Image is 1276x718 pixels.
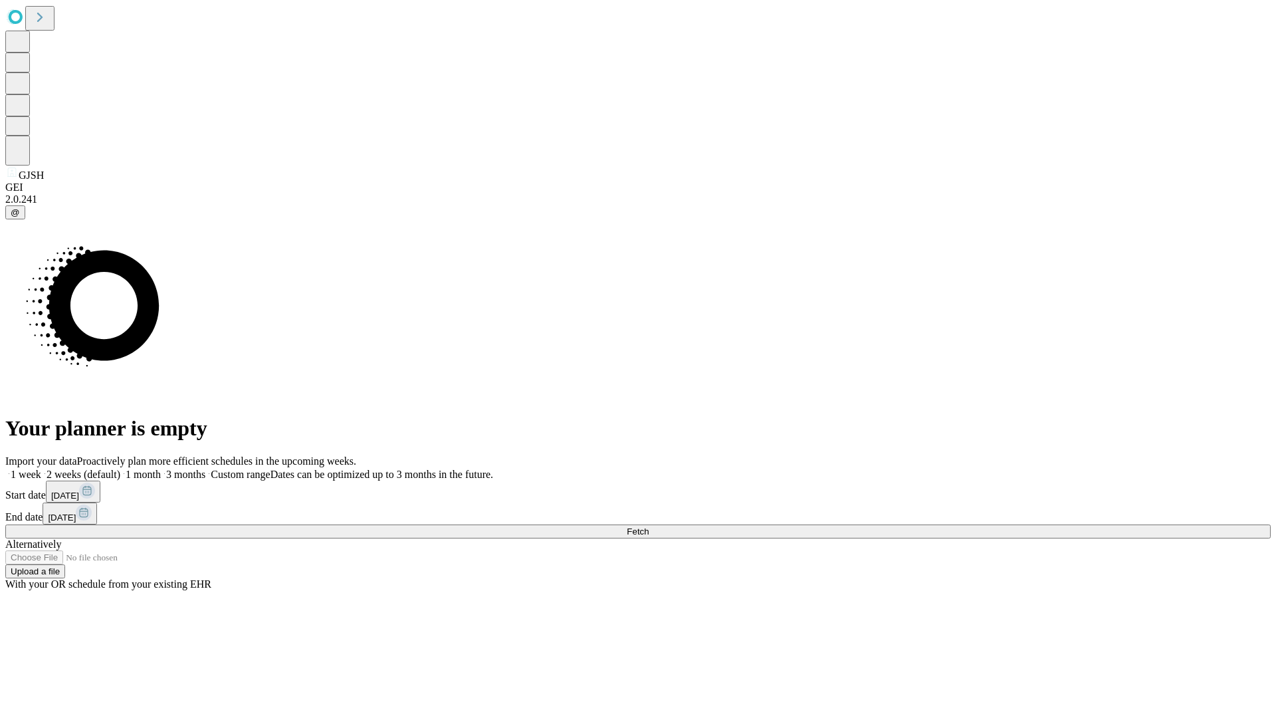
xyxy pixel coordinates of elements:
span: Proactively plan more efficient schedules in the upcoming weeks. [77,455,356,467]
span: [DATE] [51,491,79,501]
div: GEI [5,181,1271,193]
span: @ [11,207,20,217]
span: Alternatively [5,538,61,550]
span: GJSH [19,170,44,181]
div: Start date [5,481,1271,503]
span: 3 months [166,469,205,480]
button: Upload a file [5,564,65,578]
span: Custom range [211,469,270,480]
span: Fetch [627,527,649,537]
button: Fetch [5,525,1271,538]
span: With your OR schedule from your existing EHR [5,578,211,590]
span: Import your data [5,455,77,467]
span: [DATE] [48,513,76,523]
div: 2.0.241 [5,193,1271,205]
span: Dates can be optimized up to 3 months in the future. [270,469,493,480]
h1: Your planner is empty [5,416,1271,441]
span: 1 month [126,469,161,480]
span: 2 weeks (default) [47,469,120,480]
button: @ [5,205,25,219]
button: [DATE] [46,481,100,503]
span: 1 week [11,469,41,480]
div: End date [5,503,1271,525]
button: [DATE] [43,503,97,525]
